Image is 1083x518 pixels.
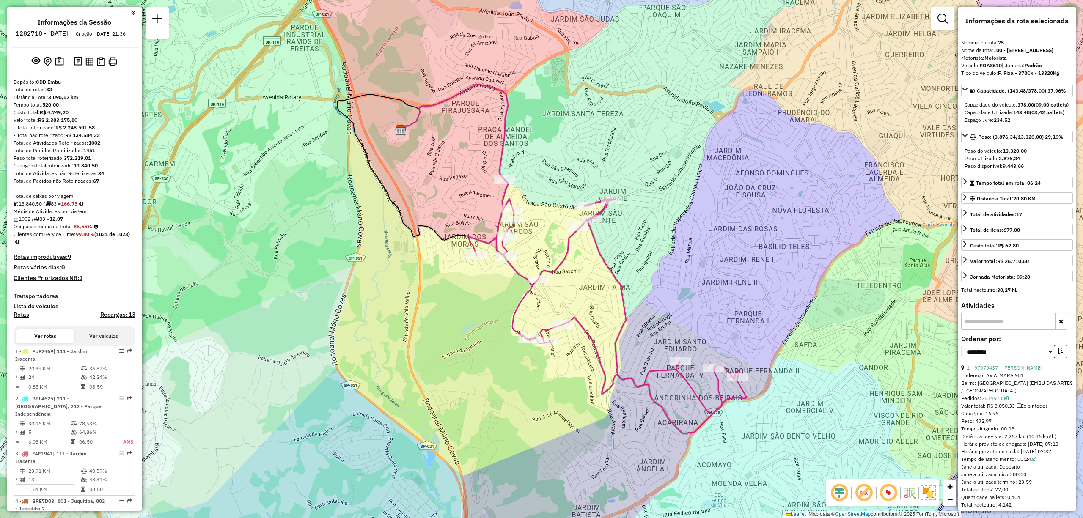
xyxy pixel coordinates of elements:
td: / [15,475,19,484]
span: Peso: (3.876,34/13.320,00) 29,10% [978,134,1064,140]
strong: 30,27 hL [997,287,1017,293]
div: Peso: (3.876,34/13.320,00) 29,10% [961,144,1073,173]
div: Total de caixas por viagem: [14,192,135,200]
td: 36,82% [89,365,132,373]
em: Opções [119,451,124,456]
a: Clique aqui para minimizar o painel [131,8,135,17]
td: 40,59% [89,467,132,475]
i: Total de Atividades [20,430,25,435]
div: Janela utilizada: Depósito [961,463,1073,471]
span: 1 - [15,348,87,362]
div: Total de Pedidos não Roteirizados: [14,177,135,185]
span: FUF2469 [32,348,53,354]
a: Valor total:R$ 26.710,60 [961,255,1073,266]
em: Opções [119,498,124,503]
i: Observações [1005,396,1009,401]
span: Peso: 472,97 [961,418,992,424]
span: Clientes com Service Time: [14,231,76,237]
em: Opções [119,396,124,401]
a: Custo total:R$ 62,80 [961,239,1073,251]
td: 78,53% [79,419,113,428]
td: = [15,383,19,391]
span: 2 - [15,395,102,417]
div: Total hectolitro: [961,286,1073,294]
img: Exibir/Ocultar setores [921,485,936,500]
td: 6,03 KM [28,438,70,446]
span: BPL4625 [32,395,53,402]
strong: 67 [93,178,99,184]
a: Capacidade: (143,48/378,00) 37,96% [961,85,1073,96]
i: Cubagem total roteirizado [14,201,19,206]
td: = [15,485,19,493]
strong: 83 [46,86,52,93]
div: Distância prevista: 2,267 km (10,46 km/h) [961,433,1073,440]
strong: CDD Embu [36,79,61,85]
i: Tempo total em rota [71,439,75,444]
div: Custo total: [14,109,135,116]
strong: 9 [68,253,71,260]
strong: (03,42 pallets) [1030,109,1064,115]
strong: R$ 62,80 [998,242,1019,249]
strong: 13.840,50 [74,162,98,169]
em: Rota exportada [127,348,132,354]
h4: Lista de veículos [14,303,135,310]
strong: 143,48 [1013,109,1030,115]
div: Depósito: [14,78,135,86]
a: Exibir filtros [934,10,951,27]
div: 13.840,50 / 83 = [14,200,135,208]
strong: 75 [998,39,1004,46]
div: Janela utilizada término: 23:59 [961,478,1073,486]
span: | 211 - [GEOGRAPHIC_DATA], 212 - Parque Independência [15,395,102,417]
td: 23,91 KM [28,467,80,475]
span: | 801 - Juquitiba, 802 - Juquitiba 2 [15,498,105,512]
a: Rotas [14,311,29,318]
div: Distância Total: [14,93,135,101]
i: % de utilização da cubagem [71,430,77,435]
h4: Informações da Sessão [38,18,111,26]
strong: FOA8510 [980,62,1002,69]
h4: Rotas vários dias: [14,264,135,271]
td: 48,31% [89,475,132,484]
i: Meta Caixas/viagem: 181,00 Diferença: -14,25 [79,201,83,206]
strong: 3.876,34 [999,155,1020,162]
td: / [15,428,19,436]
i: % de utilização do peso [81,469,87,474]
em: Rota exportada [127,498,132,503]
div: Peso Utilizado: [965,155,1069,162]
button: Ver rotas [16,329,74,343]
strong: 1 [79,274,82,282]
button: Visualizar Romaneio [95,55,107,68]
td: 08:59 [89,383,132,391]
div: Número da rota: [961,39,1073,47]
h4: Atividades [961,301,1073,310]
div: Custo total: [970,242,1019,249]
span: Ocupação média da frota: [14,223,72,230]
h6: 1282718 - [DATE] [16,30,68,37]
strong: 17 [1016,211,1022,217]
strong: 99,80% [76,231,94,237]
div: 1002 / 83 = [14,215,135,223]
em: Rotas cross docking consideradas [15,239,19,244]
strong: 1451 [83,147,95,153]
strong: 166,75 [61,200,77,207]
span: − [947,494,953,504]
span: Tempo total em rota: 06:24 [976,180,1041,186]
i: % de utilização da cubagem [81,477,87,482]
td: 1,84 KM [28,485,80,493]
div: Valor total: [970,258,1029,265]
i: % de utilização do peso [71,421,77,426]
img: CDD Embu [395,125,406,136]
strong: 34 [98,170,104,176]
td: / [15,373,19,381]
strong: Padrão [1025,62,1042,69]
td: = [15,438,19,446]
div: Peso total roteirizado: [14,154,135,162]
i: Total de rotas [45,201,51,206]
div: Criação: [DATE] 21:36 [72,30,129,38]
span: Cubagem: 16,96 [961,410,998,417]
div: Pedidos: [961,395,1073,402]
strong: 372.219,01 [64,155,91,161]
a: Peso: (3.876,34/13.320,00) 29,10% [961,131,1073,142]
i: Tempo total em rota [81,487,85,492]
a: Com service time [1031,456,1036,462]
